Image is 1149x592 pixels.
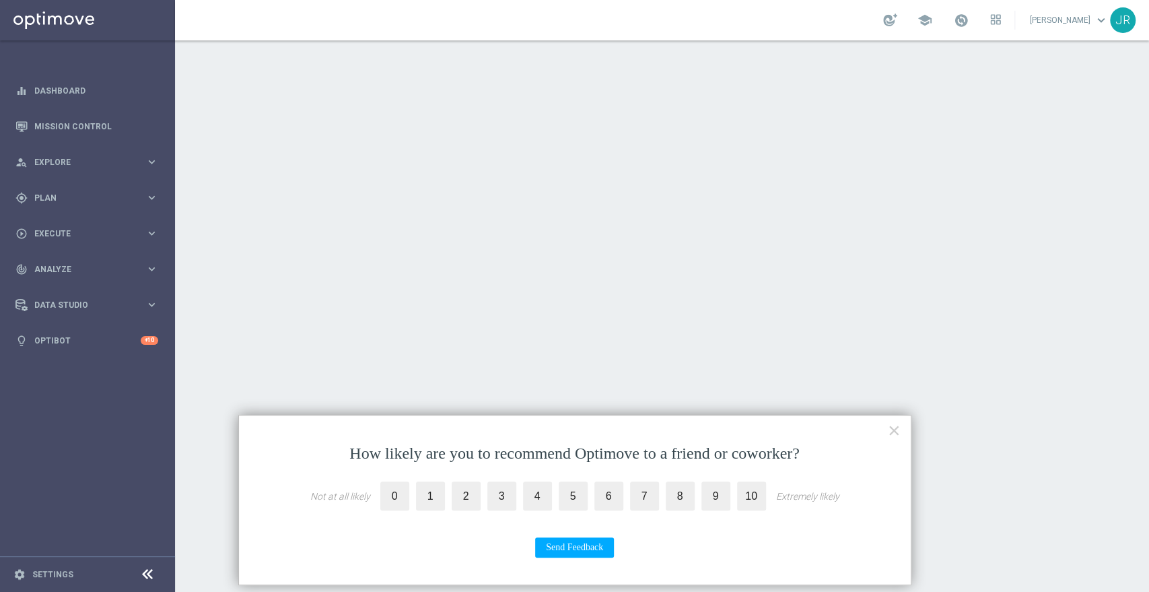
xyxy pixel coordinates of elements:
div: Analyze [15,263,145,275]
div: Mission Control [15,108,158,144]
div: Extremely likely [776,491,839,502]
div: Dashboard [15,73,158,108]
div: Optibot [15,323,158,358]
label: 3 [487,482,516,511]
i: settings [13,568,26,581]
p: How likely are you to recommend Optimove to a friend or coworker? [266,442,884,465]
a: Dashboard [34,73,158,108]
i: person_search [15,156,28,168]
i: keyboard_arrow_right [145,298,158,311]
button: track_changes Analyze keyboard_arrow_right [15,264,159,275]
i: keyboard_arrow_right [145,263,158,275]
div: Plan [15,192,145,204]
button: Data Studio keyboard_arrow_right [15,300,159,310]
i: equalizer [15,85,28,97]
div: Data Studio [15,299,145,311]
div: Execute [15,228,145,240]
label: 9 [701,482,730,511]
button: gps_fixed Plan keyboard_arrow_right [15,193,159,203]
label: 10 [737,482,766,511]
a: Mission Control [34,108,158,144]
i: play_circle_outline [15,228,28,240]
label: 2 [452,482,481,511]
div: JR [1110,7,1136,33]
span: Plan [34,194,145,202]
i: track_changes [15,263,28,275]
a: [PERSON_NAME]keyboard_arrow_down [1029,10,1110,30]
label: 4 [523,482,552,511]
button: play_circle_outline Execute keyboard_arrow_right [15,228,159,239]
a: Settings [32,570,73,579]
div: Explore [15,156,145,168]
button: Send Feedback [535,537,614,558]
span: school [917,13,932,28]
label: 5 [559,482,588,511]
button: equalizer Dashboard [15,86,159,96]
button: person_search Explore keyboard_arrow_right [15,157,159,168]
span: Analyze [34,265,145,273]
label: 7 [630,482,659,511]
label: 6 [594,482,623,511]
button: Close [888,420,901,441]
div: +10 [141,336,158,345]
i: keyboard_arrow_right [145,156,158,168]
button: lightbulb Optibot +10 [15,335,159,346]
span: Data Studio [34,301,145,309]
i: keyboard_arrow_right [145,191,158,204]
label: 0 [380,482,409,511]
span: keyboard_arrow_down [1094,13,1109,28]
label: 1 [416,482,445,511]
span: Execute [34,230,145,238]
span: Explore [34,158,145,166]
button: Mission Control [15,121,159,132]
i: lightbulb [15,335,28,347]
i: gps_fixed [15,192,28,204]
label: 8 [666,482,695,511]
i: keyboard_arrow_right [145,227,158,240]
a: Optibot [34,323,141,358]
div: Not at all likely [310,491,370,502]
